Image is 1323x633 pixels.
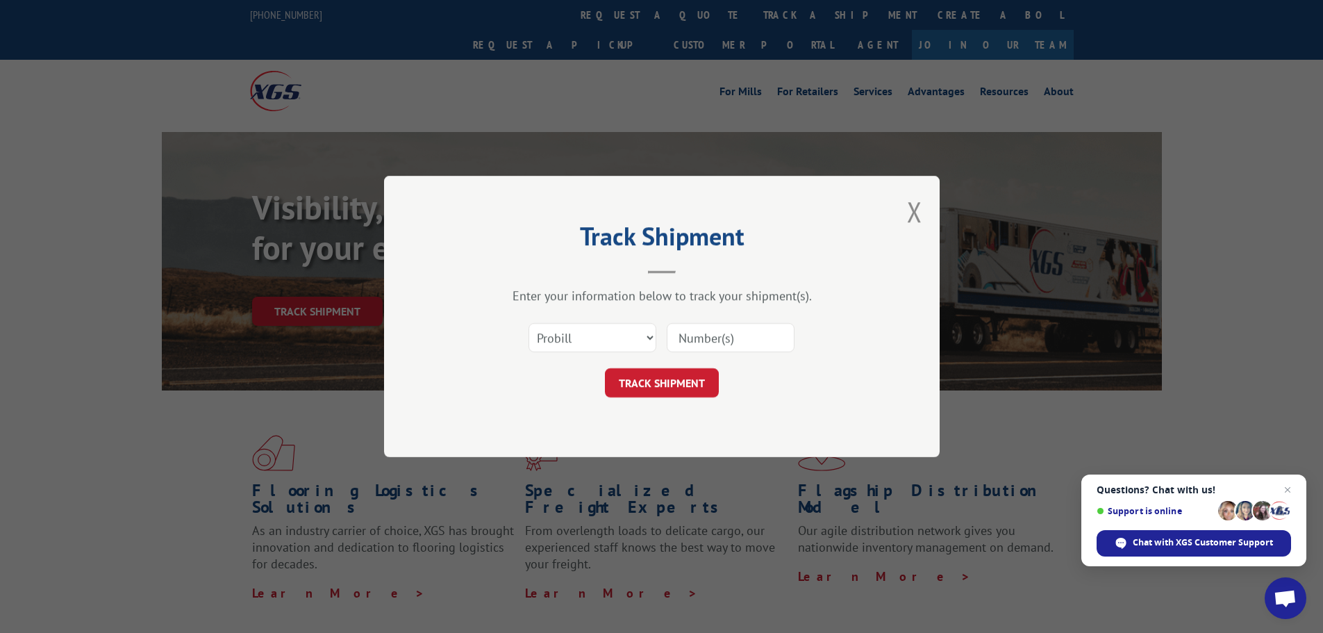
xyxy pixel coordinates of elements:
div: Chat with XGS Customer Support [1097,530,1291,557]
span: Close chat [1279,482,1296,498]
button: TRACK SHIPMENT [605,368,719,397]
h2: Track Shipment [454,227,870,253]
div: Enter your information below to track your shipment(s). [454,288,870,304]
span: Questions? Chat with us! [1097,484,1291,495]
div: Open chat [1265,577,1306,619]
button: Close modal [907,193,922,230]
input: Number(s) [667,323,794,352]
span: Chat with XGS Customer Support [1133,536,1273,549]
span: Support is online [1097,506,1213,516]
